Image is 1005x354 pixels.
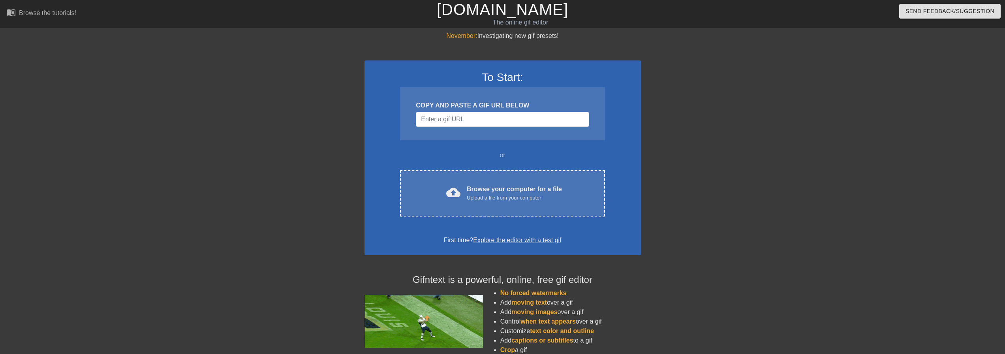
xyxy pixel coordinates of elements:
[6,8,16,17] span: menu_book
[905,6,994,16] span: Send Feedback/Suggestion
[511,299,547,306] span: moving text
[375,71,631,84] h3: To Start:
[530,328,594,334] span: text color and outline
[467,185,562,202] div: Browse your computer for a file
[19,9,76,16] div: Browse the tutorials!
[511,309,557,315] span: moving images
[500,346,515,353] span: Crop
[511,337,573,344] span: captions or subtitles
[339,18,702,27] div: The online gif editor
[437,1,568,18] a: [DOMAIN_NAME]
[375,235,631,245] div: First time?
[385,151,620,160] div: or
[416,112,589,127] input: Username
[500,326,641,336] li: Customize
[899,4,1001,19] button: Send Feedback/Suggestion
[520,318,576,325] span: when text appears
[364,274,641,286] h4: Gifntext is a powerful, online, free gif editor
[500,307,641,317] li: Add over a gif
[500,336,641,345] li: Add to a gif
[473,237,561,243] a: Explore the editor with a test gif
[446,185,460,200] span: cloud_upload
[500,298,641,307] li: Add over a gif
[6,8,76,20] a: Browse the tutorials!
[500,317,641,326] li: Control over a gif
[416,101,589,110] div: COPY AND PASTE A GIF URL BELOW
[364,295,483,348] img: football_small.gif
[446,32,477,39] span: November:
[500,290,567,296] span: No forced watermarks
[467,194,562,202] div: Upload a file from your computer
[364,31,641,41] div: Investigating new gif presets!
